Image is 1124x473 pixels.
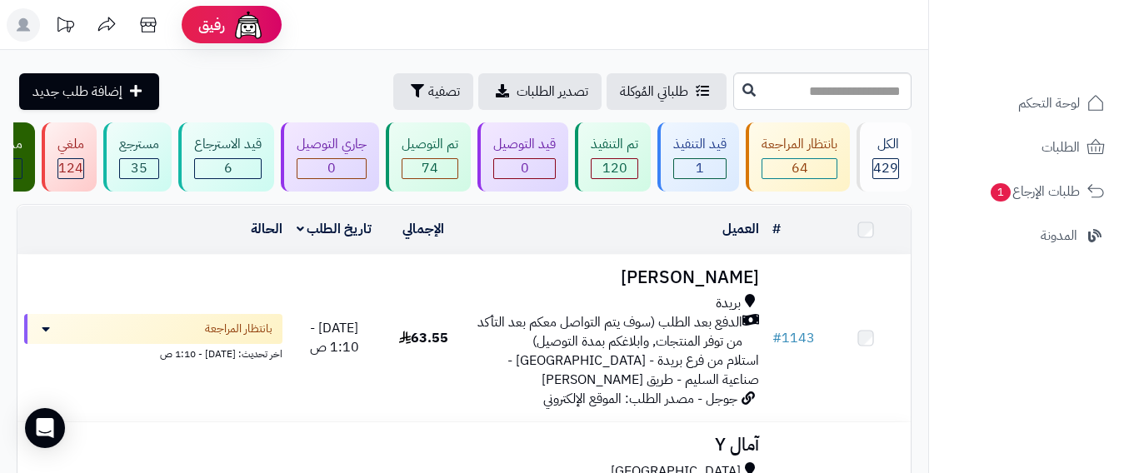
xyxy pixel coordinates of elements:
div: 6 [195,159,261,178]
div: 0 [297,159,366,178]
a: الطلبات [939,127,1114,167]
a: لوحة التحكم [939,83,1114,123]
span: الدفع بعد الطلب (سوف يتم التواصل معكم بعد التأكد من توفر المنتجات, وابلاغكم بمدة التوصيل) [475,313,742,351]
span: جوجل - مصدر الطلب: الموقع الإلكتروني [543,389,737,409]
div: قيد الاسترجاع [194,135,262,154]
a: #1143 [772,328,815,348]
h3: [PERSON_NAME] [475,268,759,287]
a: العميل [722,219,759,239]
div: مسترجع [119,135,159,154]
span: 429 [873,158,898,178]
a: الإجمالي [402,219,444,239]
span: بانتظار المراجعة [205,321,272,337]
span: 120 [602,158,627,178]
a: # [772,219,781,239]
a: قيد الاسترجاع 6 [175,122,277,192]
span: رفيق [198,15,225,35]
span: [DATE] - 1:10 ص [310,318,359,357]
span: استلام من فرع بريدة - [GEOGRAPHIC_DATA] - صناعية السليم - طريق [PERSON_NAME] [507,351,759,390]
div: تم التوصيل [402,135,458,154]
div: ملغي [57,135,84,154]
span: إضافة طلب جديد [32,82,122,102]
a: تم التوصيل 74 [382,122,474,192]
span: 1 [991,183,1011,202]
div: 35 [120,159,158,178]
a: تاريخ الطلب [297,219,372,239]
span: طلباتي المُوكلة [620,82,688,102]
span: لوحة التحكم [1018,92,1080,115]
a: مسترجع 35 [100,122,175,192]
div: 124 [58,159,83,178]
span: تصفية [428,82,460,102]
a: إضافة طلب جديد [19,73,159,110]
div: 120 [592,159,637,178]
span: 74 [422,158,438,178]
a: تصدير الطلبات [478,73,602,110]
h3: آمال Y [475,436,759,455]
img: ai-face.png [232,8,265,42]
a: طلبات الإرجاع1 [939,172,1114,212]
a: تحديثات المنصة [44,8,86,46]
a: تم التنفيذ 120 [572,122,654,192]
div: جاري التوصيل [297,135,367,154]
span: 63.55 [399,328,448,348]
span: تصدير الطلبات [517,82,588,102]
a: ملغي 124 [38,122,100,192]
a: قيد التنفيذ 1 [654,122,742,192]
a: طلباتي المُوكلة [607,73,727,110]
a: الكل429 [853,122,915,192]
span: بريدة [716,294,741,313]
button: تصفية [393,73,473,110]
a: المدونة [939,216,1114,256]
img: logo-2.png [1011,44,1108,79]
div: تم التنفيذ [591,135,638,154]
span: 6 [224,158,232,178]
a: جاري التوصيل 0 [277,122,382,192]
span: 124 [58,158,83,178]
span: الطلبات [1042,136,1080,159]
span: 1 [696,158,704,178]
div: 74 [402,159,457,178]
div: قيد التنفيذ [673,135,727,154]
span: 0 [327,158,336,178]
div: الكل [872,135,899,154]
a: قيد التوصيل 0 [474,122,572,192]
div: Open Intercom Messenger [25,408,65,448]
span: # [772,328,782,348]
a: بانتظار المراجعة 64 [742,122,853,192]
div: بانتظار المراجعة [762,135,837,154]
div: قيد التوصيل [493,135,556,154]
div: 64 [762,159,837,178]
div: 1 [674,159,726,178]
span: المدونة [1041,224,1077,247]
span: 64 [792,158,808,178]
div: 0 [494,159,555,178]
div: اخر تحديث: [DATE] - 1:10 ص [24,344,282,361]
span: 35 [131,158,147,178]
span: 0 [521,158,529,178]
span: طلبات الإرجاع [989,180,1080,203]
a: الحالة [251,219,282,239]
